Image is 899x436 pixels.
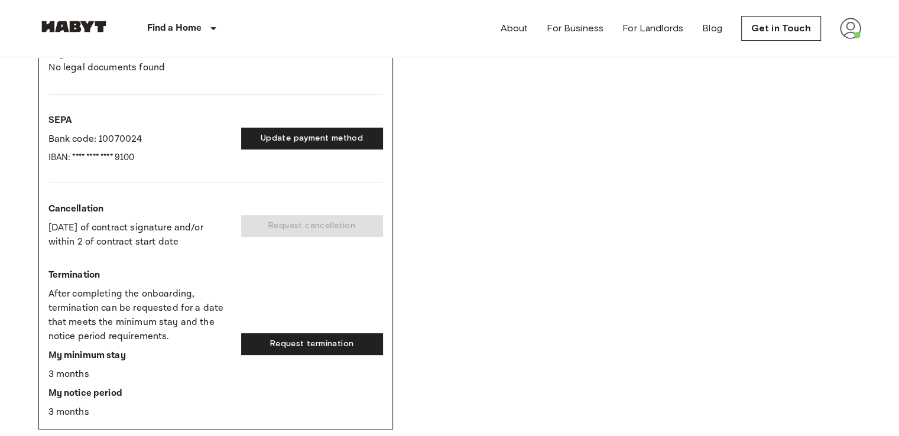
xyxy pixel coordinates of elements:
p: Termination [48,268,232,282]
p: Bank code: 10070024 [48,132,232,147]
img: avatar [840,18,861,39]
button: Update payment method [241,128,383,149]
p: My minimum stay [48,349,232,363]
a: Blog [702,21,722,35]
img: Habyt [38,21,109,32]
p: SEPA [48,113,232,128]
a: About [501,21,528,35]
p: Find a Home [147,21,202,35]
button: Request termination [241,333,383,355]
p: [DATE] of contract signature and/or within 2 of contract start date [48,221,222,249]
p: After completing the onboarding, termination can be requested for a date that meets the minimum s... [48,287,232,344]
p: No legal documents found [48,61,383,75]
a: For Landlords [622,21,683,35]
a: Get in Touch [741,16,821,41]
p: 3 months [48,405,232,419]
p: Cancellation [48,202,222,216]
p: My notice period [48,386,232,401]
a: For Business [547,21,603,35]
p: 3 months [48,367,232,382]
